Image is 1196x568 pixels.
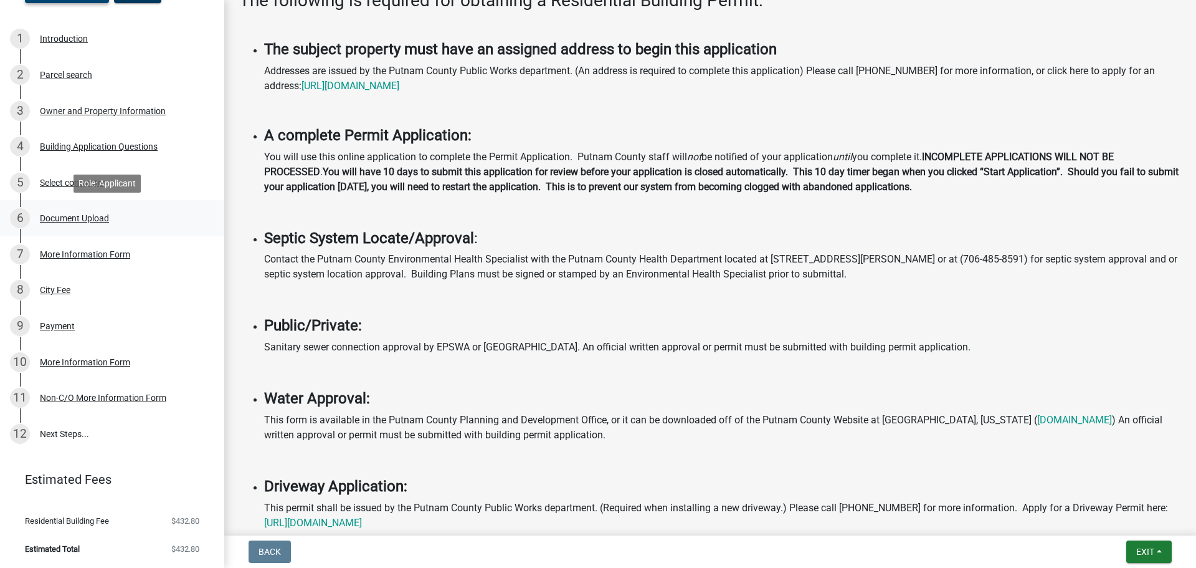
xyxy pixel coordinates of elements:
div: 5 [10,173,30,193]
h4: : [264,229,1181,248]
div: 3 [10,101,30,121]
a: [URL][DOMAIN_NAME] [301,80,399,92]
div: Introduction [40,34,88,43]
div: More Information Form [40,358,130,367]
a: [DOMAIN_NAME] [1037,414,1112,426]
strong: Septic System Locate/Approval [264,229,474,247]
div: Payment [40,322,75,330]
div: More Information Form [40,250,130,259]
div: 1 [10,29,30,49]
div: Parcel search [40,70,92,79]
i: not [687,151,701,163]
a: [URL][DOMAIN_NAME] [264,517,362,529]
div: Document Upload [40,214,109,223]
div: 12 [10,424,30,444]
div: 6 [10,208,30,228]
span: $432.80 [171,517,199,525]
span: Estimated Total [25,545,80,553]
p: Sanitary sewer connection approval by EPSWA or [GEOGRAPHIC_DATA]. An official written approval or... [264,340,1181,355]
strong: You will have 10 days to submit this application for review before your application is closed aut... [264,166,1179,193]
div: Role: Applicant [74,175,141,193]
p: Addresses are issued by the Putnam County Public Works department. (An address is required to com... [264,64,1181,94]
i: until [833,151,852,163]
span: Residential Building Fee [25,517,109,525]
div: Non-C/O More Information Form [40,393,166,402]
strong: A complete Permit Application: [264,127,472,144]
div: City Fee [40,286,70,294]
strong: The subject property must have an assigned address to begin this application [264,41,777,58]
div: Select contractor [40,178,106,187]
strong: Public/Private: [264,317,362,334]
span: Exit [1136,547,1154,557]
p: This form is available in the Putnam County Planning and Development Office, or it can be downloa... [264,413,1181,443]
div: 10 [10,352,30,372]
div: 9 [10,316,30,336]
strong: Driveway Application: [264,478,407,495]
p: Contact the Putnam County Environmental Health Specialist with the Putnam County Health Departmen... [264,252,1181,282]
a: Estimated Fees [10,467,204,492]
div: 8 [10,280,30,300]
div: Owner and Property Information [40,107,166,115]
div: 4 [10,137,30,156]
span: $432.80 [171,545,199,553]
div: Building Application Questions [40,142,158,151]
button: Back [249,541,291,563]
div: 2 [10,65,30,85]
div: 7 [10,244,30,264]
button: Exit [1126,541,1172,563]
span: Back [259,547,281,557]
p: This permit shall be issued by the Putnam County Public Works department. (Required when installi... [264,501,1181,531]
strong: Water Approval: [264,390,370,407]
div: 11 [10,388,30,408]
strong: INCOMPLETE APPLICATIONS WILL NOT BE PROCESSED [264,151,1114,178]
p: You will use this online application to complete the Permit Application. Putnam County staff will... [264,150,1181,195]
